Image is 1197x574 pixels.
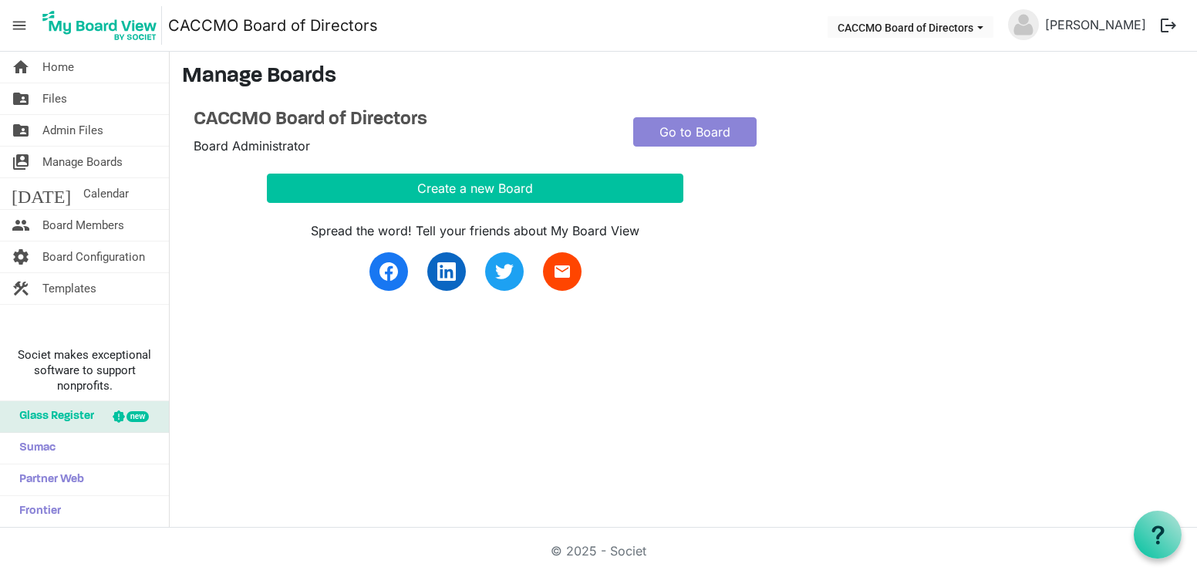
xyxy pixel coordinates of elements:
[12,115,30,146] span: folder_shared
[42,83,67,114] span: Files
[553,262,572,281] span: email
[437,262,456,281] img: linkedin.svg
[42,115,103,146] span: Admin Files
[12,241,30,272] span: settings
[182,64,1185,90] h3: Manage Boards
[7,347,162,393] span: Societ makes exceptional software to support nonprofits.
[42,210,124,241] span: Board Members
[12,433,56,464] span: Sumac
[12,178,71,209] span: [DATE]
[1008,9,1039,40] img: no-profile-picture.svg
[194,109,610,131] a: CACCMO Board of Directors
[12,496,61,527] span: Frontier
[5,11,34,40] span: menu
[12,83,30,114] span: folder_shared
[379,262,398,281] img: facebook.svg
[267,174,683,203] button: Create a new Board
[42,273,96,304] span: Templates
[194,138,310,154] span: Board Administrator
[12,210,30,241] span: people
[42,147,123,177] span: Manage Boards
[83,178,129,209] span: Calendar
[168,10,378,41] a: CACCMO Board of Directors
[38,6,162,45] img: My Board View Logo
[126,411,149,422] div: new
[1152,9,1185,42] button: logout
[12,464,84,495] span: Partner Web
[12,401,94,432] span: Glass Register
[12,273,30,304] span: construction
[38,6,168,45] a: My Board View Logo
[828,16,993,38] button: CACCMO Board of Directors dropdownbutton
[42,52,74,83] span: Home
[267,221,683,240] div: Spread the word! Tell your friends about My Board View
[42,241,145,272] span: Board Configuration
[543,252,582,291] a: email
[633,117,757,147] a: Go to Board
[1039,9,1152,40] a: [PERSON_NAME]
[12,52,30,83] span: home
[495,262,514,281] img: twitter.svg
[551,543,646,559] a: © 2025 - Societ
[12,147,30,177] span: switch_account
